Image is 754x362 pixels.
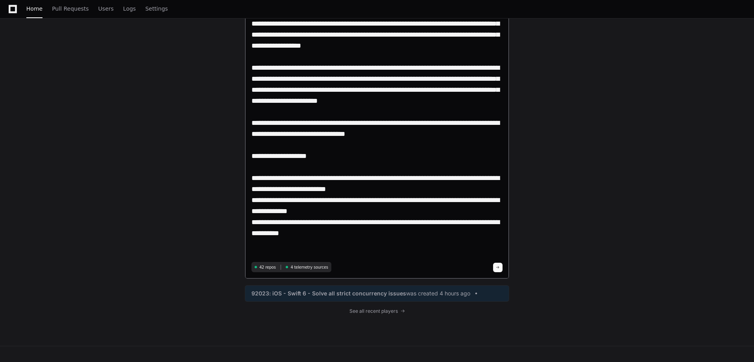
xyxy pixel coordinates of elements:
span: Users [98,6,114,11]
span: Pull Requests [52,6,89,11]
a: 92023: iOS - Swift 6 - Solve all strict concurrency issueswas created 4 hours ago [251,290,503,297]
span: was created 4 hours ago [406,290,470,297]
span: 92023: iOS - Swift 6 - Solve all strict concurrency issues [251,290,406,297]
span: 4 telemetry sources [290,264,328,270]
span: Settings [145,6,168,11]
span: Home [26,6,43,11]
span: Logs [123,6,136,11]
span: 42 repos [259,264,276,270]
a: See all recent players [245,308,509,314]
span: See all recent players [349,308,398,314]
